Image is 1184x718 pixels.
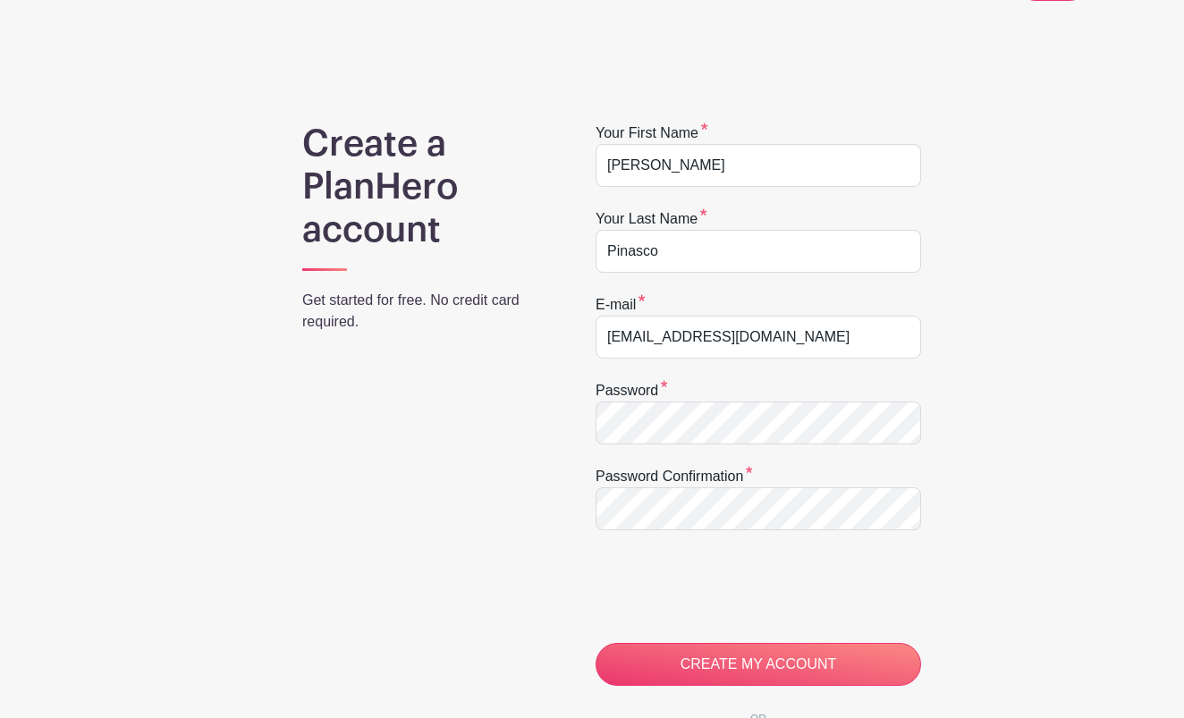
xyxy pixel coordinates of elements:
label: Your first name [596,122,708,144]
iframe: reCAPTCHA [596,552,867,621]
label: Password [596,380,668,401]
p: Get started for free. No credit card required. [302,290,549,333]
label: E-mail [596,294,646,316]
input: e.g. julie@eventco.com [596,316,921,359]
label: Your last name [596,208,707,230]
label: Password confirmation [596,466,753,487]
input: CREATE MY ACCOUNT [596,643,921,686]
h1: Create a PlanHero account [302,122,549,251]
input: e.g. Smith [596,230,921,273]
input: e.g. Julie [596,144,921,187]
